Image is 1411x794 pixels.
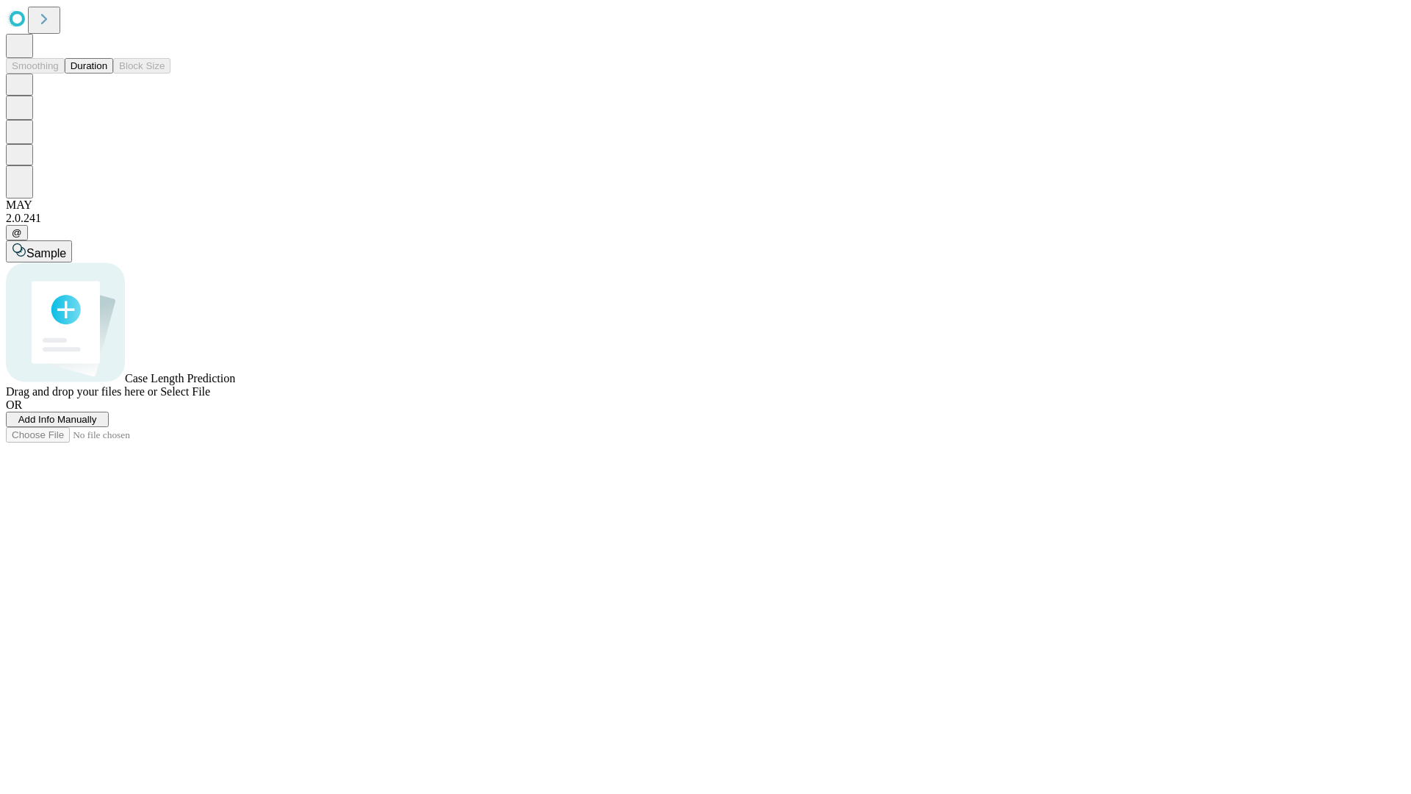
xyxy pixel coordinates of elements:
[6,198,1405,212] div: MAY
[65,58,113,74] button: Duration
[6,398,22,411] span: OR
[6,225,28,240] button: @
[125,372,235,385] span: Case Length Prediction
[160,385,210,398] span: Select File
[18,414,97,425] span: Add Info Manually
[6,385,157,398] span: Drag and drop your files here or
[6,58,65,74] button: Smoothing
[6,212,1405,225] div: 2.0.241
[12,227,22,238] span: @
[26,247,66,260] span: Sample
[113,58,170,74] button: Block Size
[6,412,109,427] button: Add Info Manually
[6,240,72,262] button: Sample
